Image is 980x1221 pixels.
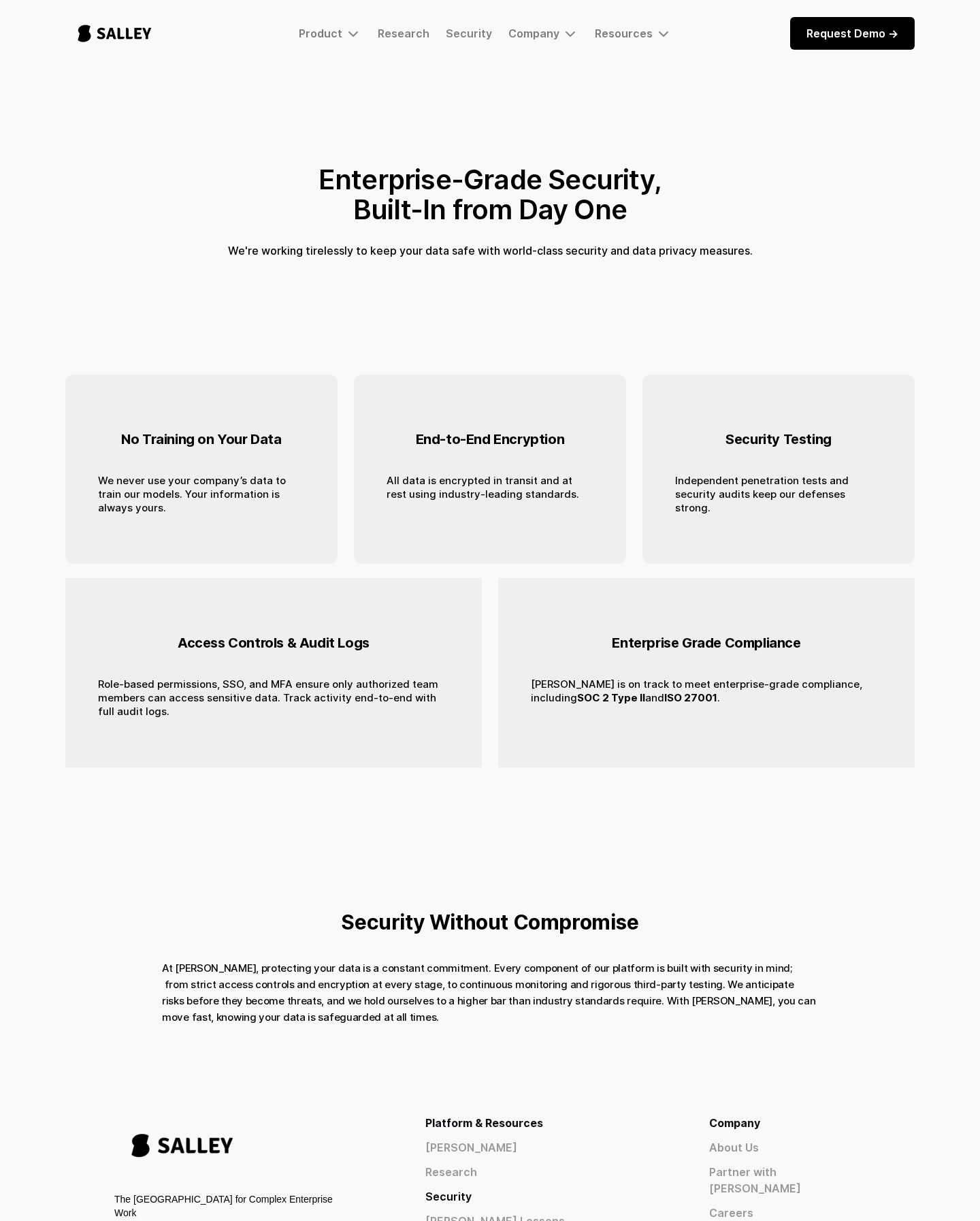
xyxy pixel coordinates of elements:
[612,635,800,651] strong: Enterprise Grade Compliance
[709,1164,866,1196] a: Partner with [PERSON_NAME]
[531,678,882,718] div: [PERSON_NAME] is on track to meet enterprise-grade compliance, including and . ‍
[121,421,281,458] h4: No Training on Your Data
[416,431,565,447] strong: End-to-End Encryption
[595,25,672,42] div: Resources
[508,27,559,40] div: Company
[664,691,717,704] strong: ISO 27001
[299,25,361,42] div: Product
[790,17,915,50] a: Request Demo ->
[425,1188,660,1205] a: Security
[387,474,593,515] div: All data is encrypted in transit and at rest using industry-leading standards. ‍
[577,691,645,704] strong: SOC 2 Type II
[425,1115,660,1131] div: Platform & Resources
[675,474,882,515] div: Independent penetration tests and security audits keep our defenses strong.
[98,678,449,718] div: Role-based permissions, SSO, and MFA ensure only authorized team members can access sensitive dat...
[446,27,492,40] a: Security
[162,962,815,1024] h3: At [PERSON_NAME], protecting your data is a constant commitment. Every component of our platform ...
[98,474,305,515] div: We never use your company’s data to train our models. Your information is always yours.
[725,431,832,447] strong: Security Testing
[228,241,753,260] h5: We're working tirelessly to keep your data safe with world-class security and data privacy measures.
[299,27,342,40] div: Product
[341,910,638,934] strong: Security Without Compromise
[425,1164,660,1180] a: Research
[709,1205,866,1221] a: Careers
[65,11,164,56] a: home
[178,635,370,651] strong: Access Controls & Audit Logs
[425,1139,660,1156] a: [PERSON_NAME]
[508,25,578,42] div: Company
[318,165,661,225] h1: Enterprise-Grade Security, Built-In from Day One
[378,27,429,40] a: Research
[709,1115,866,1131] div: Company
[114,1192,338,1220] div: The [GEOGRAPHIC_DATA] for Complex Enterprise Work
[709,1139,866,1156] a: About Us
[595,27,653,40] div: Resources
